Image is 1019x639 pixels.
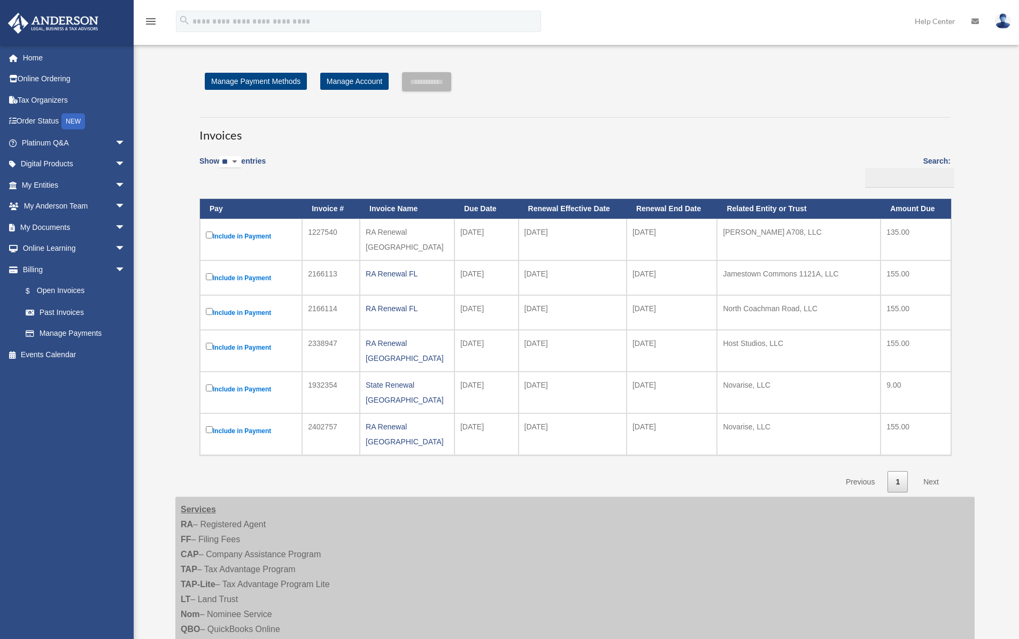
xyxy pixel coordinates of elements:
[881,260,951,295] td: 155.00
[519,330,627,372] td: [DATE]
[181,535,191,544] strong: FF
[366,225,449,255] div: RA Renewal [GEOGRAPHIC_DATA]
[454,372,519,413] td: [DATE]
[519,199,627,219] th: Renewal Effective Date: activate to sort column ascending
[717,372,881,413] td: Novarise, LLC
[454,330,519,372] td: [DATE]
[454,295,519,330] td: [DATE]
[366,301,449,316] div: RA Renewal FL
[627,219,717,260] td: [DATE]
[15,302,136,323] a: Past Invoices
[144,15,157,28] i: menu
[7,344,142,365] a: Events Calendar
[181,520,193,529] strong: RA
[115,217,136,238] span: arrow_drop_down
[181,580,215,589] strong: TAP-Lite
[519,413,627,455] td: [DATE]
[15,323,136,344] a: Manage Payments
[366,419,449,449] div: RA Renewal [GEOGRAPHIC_DATA]
[206,384,213,391] input: Include in Payment
[115,174,136,196] span: arrow_drop_down
[115,153,136,175] span: arrow_drop_down
[206,308,213,315] input: Include in Payment
[199,155,266,179] label: Show entries
[302,295,360,330] td: 2166114
[7,217,142,238] a: My Documentsarrow_drop_down
[360,199,454,219] th: Invoice Name: activate to sort column ascending
[717,413,881,455] td: Novarise, LLC
[7,238,142,259] a: Online Learningarrow_drop_down
[302,260,360,295] td: 2166113
[865,168,954,188] input: Search:
[717,330,881,372] td: Host Studios, LLC
[519,295,627,330] td: [DATE]
[881,219,951,260] td: 135.00
[881,413,951,455] td: 155.00
[206,426,213,433] input: Include in Payment
[627,372,717,413] td: [DATE]
[219,156,241,168] select: Showentries
[915,471,947,493] a: Next
[366,378,449,407] div: State Renewal [GEOGRAPHIC_DATA]
[7,259,136,280] a: Billingarrow_drop_down
[200,199,302,219] th: Pay: activate to sort column descending
[115,132,136,154] span: arrow_drop_down
[181,505,216,514] strong: Services
[5,13,102,34] img: Anderson Advisors Platinum Portal
[454,219,519,260] td: [DATE]
[115,259,136,281] span: arrow_drop_down
[206,271,296,284] label: Include in Payment
[881,295,951,330] td: 155.00
[206,382,296,396] label: Include in Payment
[115,196,136,218] span: arrow_drop_down
[302,199,360,219] th: Invoice #: activate to sort column ascending
[519,260,627,295] td: [DATE]
[302,219,360,260] td: 1227540
[320,73,389,90] a: Manage Account
[61,113,85,129] div: NEW
[627,199,717,219] th: Renewal End Date: activate to sort column ascending
[206,424,296,437] label: Include in Payment
[206,306,296,319] label: Include in Payment
[861,155,951,188] label: Search:
[887,471,908,493] a: 1
[144,19,157,28] a: menu
[995,13,1011,29] img: User Pic
[181,610,200,619] strong: Nom
[206,229,296,243] label: Include in Payment
[881,372,951,413] td: 9.00
[366,266,449,281] div: RA Renewal FL
[181,550,199,559] strong: CAP
[206,232,213,238] input: Include in Payment
[199,117,951,144] h3: Invoices
[7,196,142,217] a: My Anderson Teamarrow_drop_down
[179,14,190,26] i: search
[627,330,717,372] td: [DATE]
[7,68,142,90] a: Online Ordering
[302,330,360,372] td: 2338947
[181,625,200,634] strong: QBO
[881,199,951,219] th: Amount Due: activate to sort column ascending
[717,219,881,260] td: [PERSON_NAME] A708, LLC
[7,47,142,68] a: Home
[627,413,717,455] td: [DATE]
[519,219,627,260] td: [DATE]
[717,295,881,330] td: North Coachman Road, LLC
[7,132,142,153] a: Platinum Q&Aarrow_drop_down
[454,413,519,455] td: [DATE]
[627,295,717,330] td: [DATE]
[302,372,360,413] td: 1932354
[206,273,213,280] input: Include in Payment
[366,336,449,366] div: RA Renewal [GEOGRAPHIC_DATA]
[881,330,951,372] td: 155.00
[454,260,519,295] td: [DATE]
[205,73,307,90] a: Manage Payment Methods
[454,199,519,219] th: Due Date: activate to sort column ascending
[627,260,717,295] td: [DATE]
[7,89,142,111] a: Tax Organizers
[7,174,142,196] a: My Entitiesarrow_drop_down
[717,260,881,295] td: Jamestown Commons 1121A, LLC
[519,372,627,413] td: [DATE]
[7,153,142,175] a: Digital Productsarrow_drop_down
[302,413,360,455] td: 2402757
